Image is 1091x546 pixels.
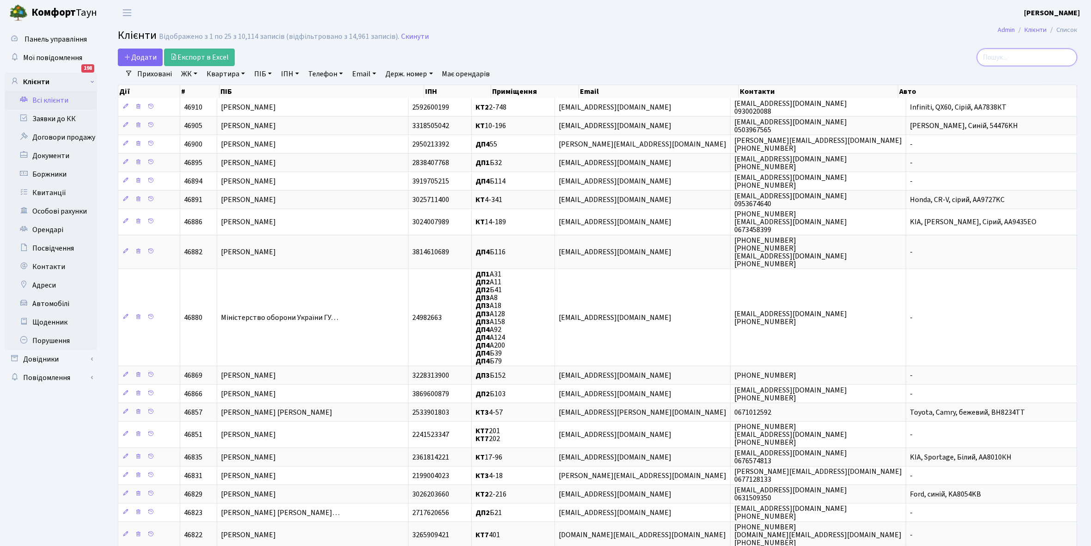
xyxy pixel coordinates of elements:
a: Email [348,66,380,82]
span: [PERSON_NAME] [221,429,276,440]
span: [EMAIL_ADDRESS][DOMAIN_NAME] 0953674640 [734,191,847,209]
span: 3024007989 [412,217,449,227]
span: [EMAIL_ADDRESS][PERSON_NAME][DOMAIN_NAME] [559,407,726,417]
a: Довідники [5,350,97,368]
span: [PERSON_NAME][EMAIL_ADDRESS][DOMAIN_NAME] 0677128133 [734,466,902,485]
span: [PERSON_NAME] [221,389,276,399]
a: Приховані [134,66,176,82]
th: Email [579,85,739,98]
span: 46822 [184,530,202,540]
a: Контакти [5,258,97,276]
span: 46895 [184,158,202,168]
span: [PERSON_NAME] [221,471,276,481]
a: Панель управління [5,30,97,49]
span: 46851 [184,429,202,440]
b: ДП2 [475,389,490,399]
span: - [910,508,913,518]
a: Адреси [5,276,97,294]
a: Договори продажу [5,128,97,147]
span: 3228313900 [412,370,449,380]
a: Повідомлення [5,368,97,387]
span: [PERSON_NAME] [221,139,276,149]
span: 10-196 [475,121,506,131]
a: Документи [5,147,97,165]
a: Порушення [5,331,97,350]
a: Має орендарів [439,66,494,82]
th: # [180,85,220,98]
li: Список [1047,25,1077,35]
a: Боржники [5,165,97,184]
b: КТ3 [475,471,489,481]
span: 2361814221 [412,452,449,462]
span: - [910,176,913,186]
a: Щоденник [5,313,97,331]
b: КТ [475,121,485,131]
span: [EMAIL_ADDRESS][DOMAIN_NAME] [559,102,671,112]
span: 2199004023 [412,471,449,481]
b: КТ [475,195,485,205]
span: Ford, синій, KA8054KB [910,489,981,499]
span: 46910 [184,102,202,112]
span: [PERSON_NAME] [221,530,276,540]
span: Таун [31,5,97,21]
span: [PERSON_NAME] [221,195,276,205]
b: ДП2 [475,508,490,518]
b: КТ2 [475,489,489,499]
span: 2950213392 [412,139,449,149]
a: Особові рахунки [5,202,97,221]
span: А31 А11 Б41 А8 А18 А128 А158 А92 А124 А200 Б39 Б79 [475,269,505,366]
button: Переключити навігацію [116,5,139,20]
a: Телефон [305,66,347,82]
span: Б116 [475,247,506,257]
span: 0671012592 [734,407,771,417]
a: Автомобілі [5,294,97,313]
span: [EMAIL_ADDRESS][DOMAIN_NAME] 0676574813 [734,448,847,466]
a: Експорт в Excel [164,49,235,66]
span: Б114 [475,176,506,186]
nav: breadcrumb [984,20,1091,40]
a: Заявки до КК [5,110,97,128]
span: 55 [475,139,497,149]
span: 46886 [184,217,202,227]
span: 46894 [184,176,202,186]
span: [PERSON_NAME][EMAIL_ADDRESS][DOMAIN_NAME] [PHONE_NUMBER] [734,135,902,153]
span: 46891 [184,195,202,205]
a: ПІБ [250,66,275,82]
span: [EMAIL_ADDRESS][DOMAIN_NAME] [559,370,671,380]
span: [PERSON_NAME] [221,370,276,380]
th: Дії [118,85,180,98]
span: Honda, CR-V, сірий, AA9727KC [910,195,1005,205]
b: [PERSON_NAME] [1024,8,1080,18]
a: Держ. номер [382,66,436,82]
span: 2592600199 [412,102,449,112]
span: [PERSON_NAME], Синій, 54476KH [910,121,1018,131]
b: ДП4 [475,247,490,257]
b: ДП3 [475,293,490,303]
b: ДП3 [475,317,490,327]
div: Відображено з 1 по 25 з 10,114 записів (відфільтровано з 14,961 записів). [159,32,399,41]
a: Всі клієнти [5,91,97,110]
a: Додати [118,49,163,66]
span: 46835 [184,452,202,462]
span: 17-96 [475,452,502,462]
span: [EMAIL_ADDRESS][DOMAIN_NAME] [559,176,671,186]
a: Admin [998,25,1015,35]
span: [EMAIL_ADDRESS][DOMAIN_NAME] [559,217,671,227]
span: 401 [475,530,500,540]
span: 3026203660 [412,489,449,499]
span: 46882 [184,247,202,257]
span: 3318505042 [412,121,449,131]
span: 3814610689 [412,247,449,257]
span: - [910,313,913,323]
b: КТ3 [475,407,489,417]
span: 46831 [184,471,202,481]
span: [PERSON_NAME][EMAIL_ADDRESS][DOMAIN_NAME] [559,139,726,149]
span: [PERSON_NAME] [PERSON_NAME] [221,407,332,417]
span: [PHONE_NUMBER] [PHONE_NUMBER] [EMAIL_ADDRESS][DOMAIN_NAME] [PHONE_NUMBER] [734,235,847,269]
b: КТ7 [475,434,489,444]
b: ДП2 [475,285,490,295]
span: [EMAIL_ADDRESS][DOMAIN_NAME] [559,158,671,168]
span: Міністерство оборони України ГУ… [221,313,338,323]
a: Посвідчення [5,239,97,258]
b: КТ [475,452,485,462]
